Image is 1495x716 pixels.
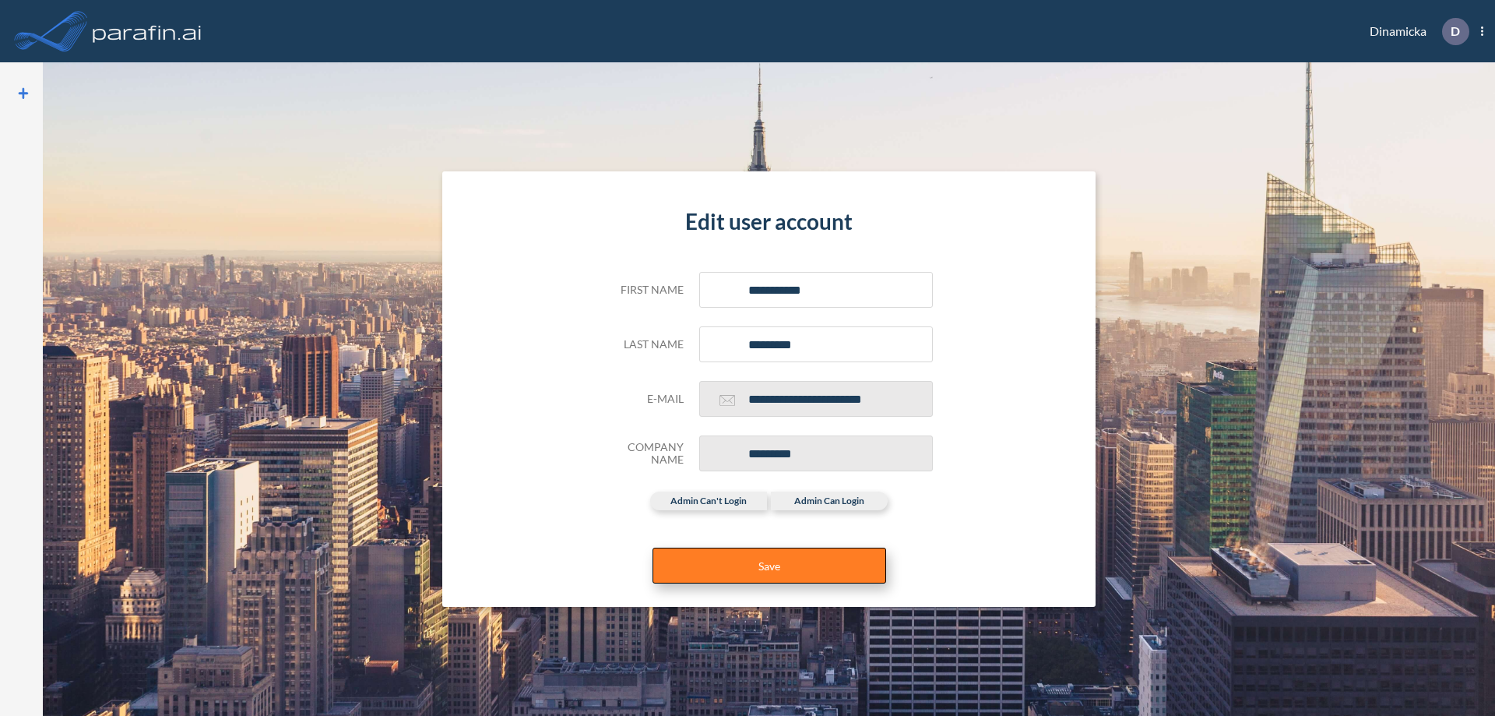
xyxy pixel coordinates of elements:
[606,209,933,235] h4: Edit user account
[650,492,767,510] label: admin can't login
[606,284,684,297] h5: First name
[90,16,205,47] img: logo
[606,338,684,351] h5: Last name
[606,393,684,406] h5: E-mail
[1346,18,1483,45] div: Dinamicka
[1451,24,1460,38] p: D
[653,548,886,584] button: Save
[606,441,684,467] h5: Company Name
[771,492,888,510] label: admin can login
